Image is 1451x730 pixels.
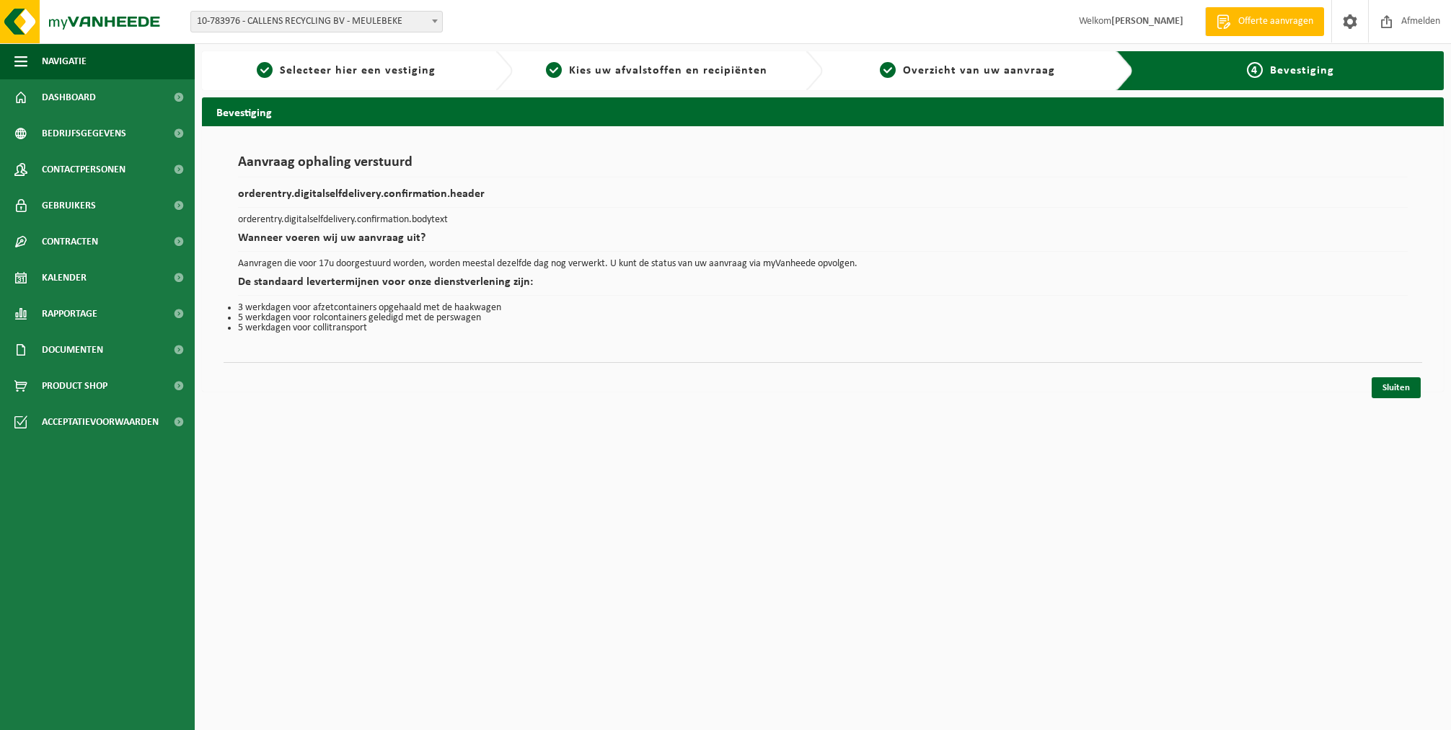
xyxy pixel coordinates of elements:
a: 3Overzicht van uw aanvraag [830,62,1105,79]
a: 2Kies uw afvalstoffen en recipiënten [520,62,795,79]
h2: Bevestiging [202,97,1444,126]
span: Kies uw afvalstoffen en recipiënten [569,65,767,76]
span: Rapportage [42,296,97,332]
span: Contracten [42,224,98,260]
span: 4 [1247,62,1263,78]
li: 5 werkdagen voor rolcontainers geledigd met de perswagen [238,313,1408,323]
h2: orderentry.digitalselfdelivery.confirmation.header [238,188,1408,208]
p: orderentry.digitalselfdelivery.confirmation.bodytext [238,215,1408,225]
span: Gebruikers [42,188,96,224]
span: Overzicht van uw aanvraag [903,65,1055,76]
span: Documenten [42,332,103,368]
span: Bedrijfsgegevens [42,115,126,151]
a: Offerte aanvragen [1205,7,1324,36]
h2: Wanneer voeren wij uw aanvraag uit? [238,232,1408,252]
span: Selecteer hier een vestiging [280,65,436,76]
span: 2 [546,62,562,78]
a: Sluiten [1372,377,1421,398]
h1: Aanvraag ophaling verstuurd [238,155,1408,177]
span: 1 [257,62,273,78]
strong: [PERSON_NAME] [1111,16,1183,27]
p: Aanvragen die voor 17u doorgestuurd worden, worden meestal dezelfde dag nog verwerkt. U kunt de s... [238,259,1408,269]
span: 3 [880,62,896,78]
span: 10-783976 - CALLENS RECYCLING BV - MEULEBEKE [191,12,442,32]
li: 3 werkdagen voor afzetcontainers opgehaald met de haakwagen [238,303,1408,313]
span: Kalender [42,260,87,296]
li: 5 werkdagen voor collitransport [238,323,1408,333]
span: Dashboard [42,79,96,115]
span: Offerte aanvragen [1235,14,1317,29]
h2: De standaard levertermijnen voor onze dienstverlening zijn: [238,276,1408,296]
span: Acceptatievoorwaarden [42,404,159,440]
span: Bevestiging [1270,65,1334,76]
span: 10-783976 - CALLENS RECYCLING BV - MEULEBEKE [190,11,443,32]
span: Contactpersonen [42,151,125,188]
span: Product Shop [42,368,107,404]
a: 1Selecteer hier een vestiging [209,62,484,79]
span: Navigatie [42,43,87,79]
